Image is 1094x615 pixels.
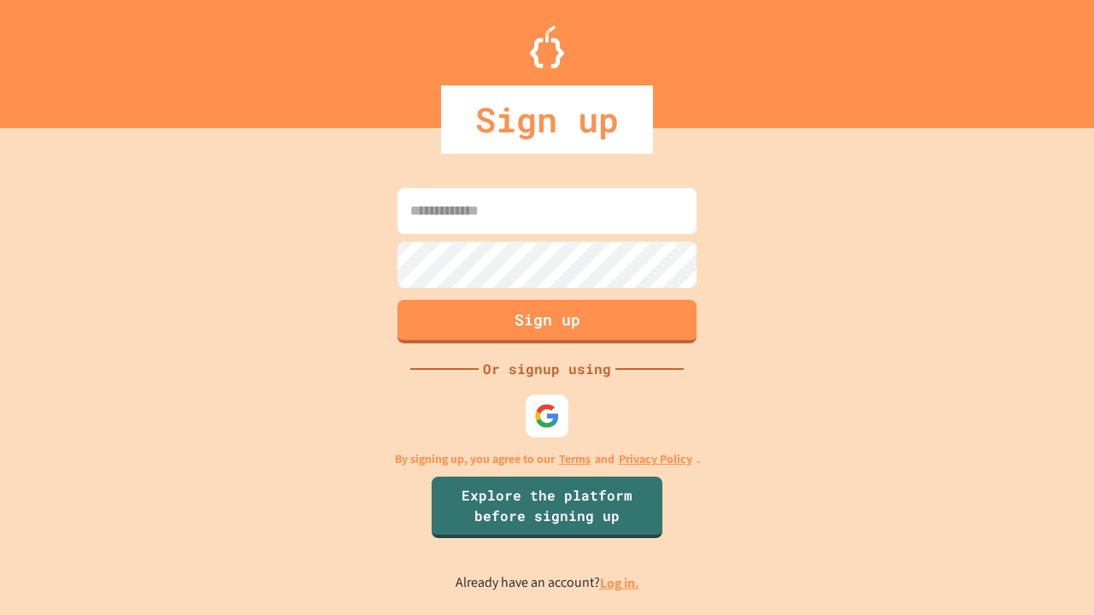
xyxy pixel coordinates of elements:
[559,450,591,468] a: Terms
[395,450,700,468] p: By signing up, you agree to our and .
[432,477,662,538] a: Explore the platform before signing up
[479,359,615,379] div: Or signup using
[534,403,560,429] img: google-icon.svg
[456,572,639,594] p: Already have an account?
[600,574,639,592] a: Log in.
[441,85,653,154] div: Sign up
[530,26,564,68] img: Logo.svg
[397,300,697,343] button: Sign up
[619,450,692,468] a: Privacy Policy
